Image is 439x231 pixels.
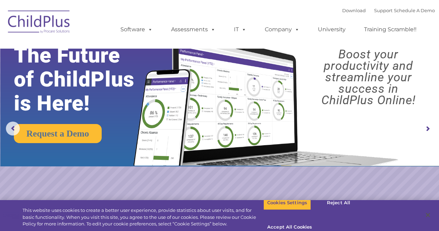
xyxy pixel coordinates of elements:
[14,124,102,143] a: Request a Demo
[164,23,222,36] a: Assessments
[317,196,360,210] button: Reject All
[311,23,353,36] a: University
[342,8,366,13] a: Download
[23,207,263,228] div: This website uses cookies to create a better user experience, provide statistics about user visit...
[303,49,433,106] rs-layer: Boost your productivity and streamline your success in ChildPlus Online!
[258,23,306,36] a: Company
[374,8,392,13] a: Support
[14,43,154,115] rs-layer: The Future of ChildPlus is Here!
[420,207,436,223] button: Close
[342,8,435,13] font: |
[96,46,118,51] span: Last name
[357,23,423,36] a: Training Scramble!!
[96,74,126,80] span: Phone number
[263,196,311,210] button: Cookies Settings
[394,8,435,13] a: Schedule A Demo
[227,23,253,36] a: IT
[5,6,74,40] img: ChildPlus by Procare Solutions
[113,23,160,36] a: Software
